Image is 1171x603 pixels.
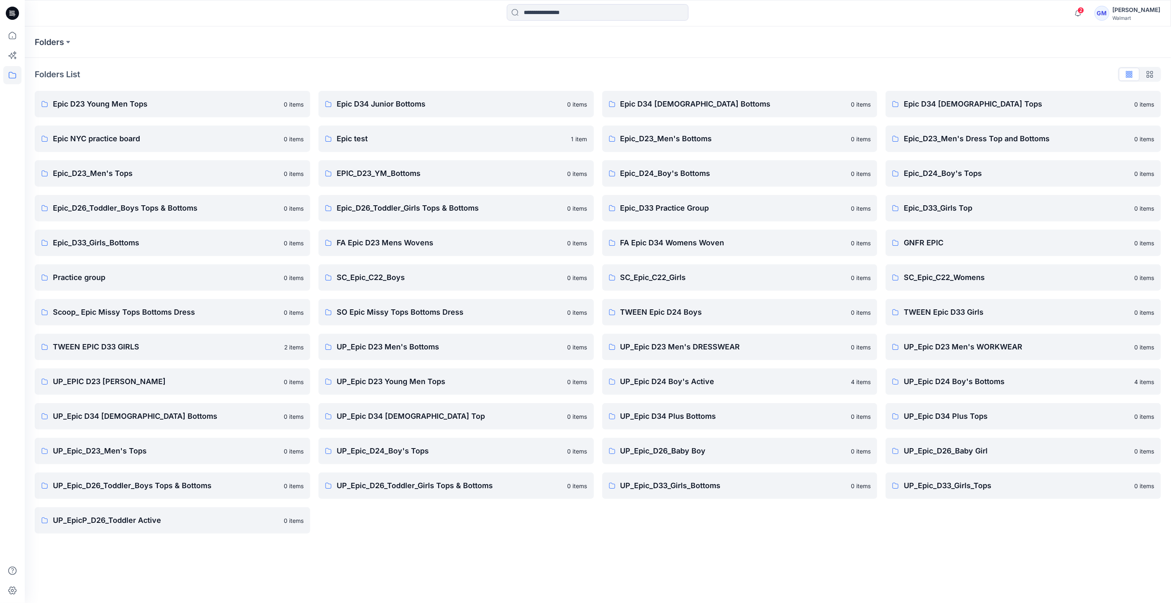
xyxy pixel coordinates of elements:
p: Epic_D24_Boy's Tops [904,168,1130,179]
p: 0 items [1135,204,1154,213]
a: Epic_D24_Boy's Bottoms0 items [602,160,878,187]
p: 0 items [568,482,587,490]
p: UP_Epic D23 Young Men Tops [337,376,563,387]
span: 2 [1078,7,1084,14]
p: 0 items [851,169,871,178]
p: Folders [35,36,64,48]
a: Epic D34 Junior Bottoms0 items [318,91,594,117]
p: Epic D34 [DEMOGRAPHIC_DATA] Tops [904,98,1130,110]
p: TWEEN Epic D33 Girls [904,306,1130,318]
a: SC_Epic_C22_Girls0 items [602,264,878,291]
p: UP_Epic_D26_Toddler_Girls Tops & Bottoms [337,480,563,491]
p: 0 items [1135,343,1154,351]
p: Epic_D33_Girls Top [904,202,1130,214]
p: UP_Epic_D24_Boy's Tops [337,445,563,457]
p: 0 items [851,447,871,456]
p: SC_Epic_C22_Girls [620,272,846,283]
a: TWEEN Epic D24 Boys0 items [602,299,878,325]
p: UP_Epic_D23_Men's Tops [53,445,279,457]
p: 0 items [851,482,871,490]
a: SC_Epic_C22_Womens0 items [886,264,1161,291]
p: 0 items [568,308,587,317]
p: UP_Epic_D33_Girls_Bottoms [620,480,846,491]
p: UP_EpicP_D26_Toddler Active [53,515,279,526]
p: 0 items [568,169,587,178]
p: Epic D34 [DEMOGRAPHIC_DATA] Bottoms [620,98,846,110]
p: 0 items [568,412,587,421]
p: UP_Epic D34 Plus Tops [904,411,1130,422]
p: 0 items [284,308,304,317]
p: 0 items [568,204,587,213]
a: UP_Epic D34 Plus Bottoms0 items [602,403,878,430]
a: UP_EPIC D23 [PERSON_NAME]0 items [35,368,310,395]
p: 0 items [284,412,304,421]
p: UP_Epic D24 Boy's Active [620,376,846,387]
a: UP_Epic_D26_Baby Boy0 items [602,438,878,464]
p: 0 items [568,447,587,456]
p: SC_Epic_C22_Womens [904,272,1130,283]
p: Folders List [35,68,80,81]
div: [PERSON_NAME] [1113,5,1161,15]
a: UP_Epic_D24_Boy's Tops0 items [318,438,594,464]
p: 1 item [571,135,587,143]
a: UP_Epic_D26_Toddler_Girls Tops & Bottoms0 items [318,472,594,499]
p: 0 items [284,516,304,525]
p: FA Epic D34 Womens Woven [620,237,846,249]
p: Epic_D23_Men's Tops [53,168,279,179]
p: Epic_D33 Practice Group [620,202,846,214]
a: UP_Epic D23 Men's DRESSWEAR0 items [602,334,878,360]
p: UP_Epic_D26_Baby Girl [904,445,1130,457]
a: Epic_D23_Men's Tops0 items [35,160,310,187]
p: UP_Epic D23 Men's DRESSWEAR [620,341,846,353]
a: Epic_D23_Men's Bottoms0 items [602,126,878,152]
p: SC_Epic_C22_Boys [337,272,563,283]
a: Epic NYC practice board0 items [35,126,310,152]
p: 0 items [851,412,871,421]
div: Walmart [1113,15,1161,21]
a: Epic D34 [DEMOGRAPHIC_DATA] Tops0 items [886,91,1161,117]
p: 0 items [851,204,871,213]
a: GNFR EPIC0 items [886,230,1161,256]
p: 0 items [1135,135,1154,143]
p: Epic_D33_Girls_Bottoms [53,237,279,249]
a: EPIC_D23_YM_Bottoms0 items [318,160,594,187]
a: Epic_D23_Men's Dress Top and Bottoms0 items [886,126,1161,152]
p: 0 items [1135,308,1154,317]
a: FA Epic D23 Mens Wovens0 items [318,230,594,256]
a: UP_Epic_D26_Baby Girl0 items [886,438,1161,464]
a: Epic_D33 Practice Group0 items [602,195,878,221]
p: 0 items [1135,447,1154,456]
a: Epic D34 [DEMOGRAPHIC_DATA] Bottoms0 items [602,91,878,117]
a: UP_Epic_D26_Toddler_Boys Tops & Bottoms0 items [35,472,310,499]
p: 2 items [284,343,304,351]
p: 0 items [568,239,587,247]
p: UP_Epic D24 Boy's Bottoms [904,376,1130,387]
p: 0 items [1135,100,1154,109]
a: TWEEN EPIC D33 GIRLS2 items [35,334,310,360]
p: Epic NYC practice board [53,133,279,145]
p: FA Epic D23 Mens Wovens [337,237,563,249]
a: UP_Epic D34 [DEMOGRAPHIC_DATA] Bottoms0 items [35,403,310,430]
a: UP_Epic_D23_Men's Tops0 items [35,438,310,464]
a: Epic_D26_Toddler_Boys Tops & Bottoms0 items [35,195,310,221]
p: GNFR EPIC [904,237,1130,249]
p: 0 items [284,204,304,213]
a: Practice group0 items [35,264,310,291]
a: UP_Epic_D33_Girls_Bottoms0 items [602,472,878,499]
p: UP_Epic D34 [DEMOGRAPHIC_DATA] Bottoms [53,411,279,422]
a: SO Epic Missy Tops Bottoms Dress0 items [318,299,594,325]
p: Practice group [53,272,279,283]
p: TWEEN EPIC D33 GIRLS [53,341,279,353]
a: Epic_D33_Girls_Bottoms0 items [35,230,310,256]
p: UP_Epic_D26_Baby Boy [620,445,846,457]
p: UP_Epic D23 Men's Bottoms [337,341,563,353]
p: Epic_D23_Men's Bottoms [620,133,846,145]
p: 0 items [284,482,304,490]
a: UP_Epic D23 Men's Bottoms0 items [318,334,594,360]
p: UP_Epic D34 [DEMOGRAPHIC_DATA] Top [337,411,563,422]
p: 0 items [1135,482,1154,490]
a: UP_Epic D23 Men's WORKWEAR0 items [886,334,1161,360]
p: UP_Epic D34 Plus Bottoms [620,411,846,422]
p: Epic_D26_Toddler_Boys Tops & Bottoms [53,202,279,214]
a: Scoop_ Epic Missy Tops Bottoms Dress0 items [35,299,310,325]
